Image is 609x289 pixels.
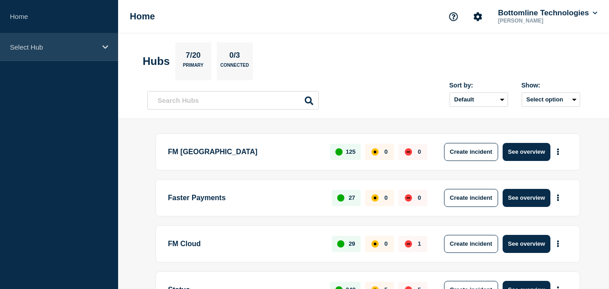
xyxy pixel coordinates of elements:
p: 7/20 [182,51,204,63]
p: [PERSON_NAME] [496,18,590,24]
button: See overview [503,143,550,161]
p: 0 [385,148,388,155]
div: down [405,240,412,248]
button: More actions [552,189,564,206]
button: Create incident [444,189,498,207]
button: More actions [552,143,564,160]
div: up [335,148,343,156]
button: Select option [522,92,580,107]
div: down [405,194,412,202]
div: affected [371,194,379,202]
div: affected [371,240,379,248]
h1: Home [130,11,155,22]
div: affected [371,148,379,156]
div: Show: [522,82,580,89]
button: Create incident [444,235,498,253]
p: 1 [418,240,421,247]
p: 0 [418,194,421,201]
button: More actions [552,235,564,252]
p: 0/3 [226,51,243,63]
p: 0 [385,240,388,247]
p: Select Hub [10,43,96,51]
p: FM [GEOGRAPHIC_DATA] [168,143,320,161]
p: 29 [348,240,355,247]
div: Sort by: [449,82,508,89]
div: up [337,240,344,248]
p: 0 [385,194,388,201]
button: Bottomline Technologies [496,9,599,18]
button: Create incident [444,143,498,161]
input: Search Hubs [147,91,319,110]
p: FM Cloud [168,235,322,253]
p: 27 [348,194,355,201]
button: See overview [503,189,550,207]
p: Faster Payments [168,189,322,207]
select: Sort by [449,92,508,107]
button: See overview [503,235,550,253]
div: up [337,194,344,202]
p: 0 [418,148,421,155]
h2: Hubs [143,55,170,68]
button: Support [444,7,463,26]
p: 125 [346,148,356,155]
p: Connected [220,63,249,72]
p: Primary [183,63,204,72]
button: Account settings [468,7,487,26]
div: down [405,148,412,156]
